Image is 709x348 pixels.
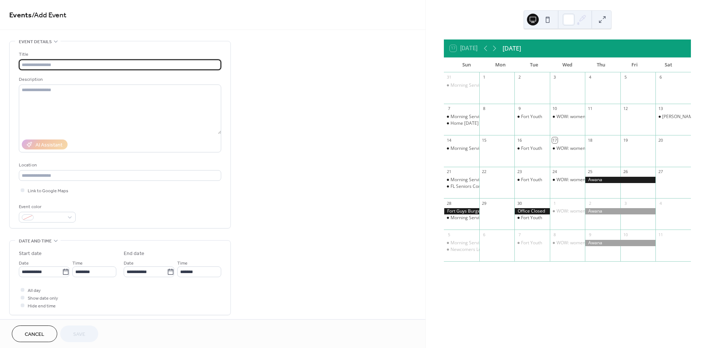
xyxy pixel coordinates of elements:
div: 31 [446,75,452,80]
div: Newcomers Lunch [444,247,479,253]
div: Morning Service [451,215,484,221]
div: Fri [618,58,651,72]
div: 5 [623,75,628,80]
div: Morning Service [451,240,484,246]
div: 26 [623,169,628,175]
div: Morning Service [451,114,484,120]
div: Fort Guys Burgers [444,208,479,214]
div: End date [124,250,144,258]
div: Morning Service [451,177,484,183]
div: 15 [482,137,487,143]
div: 4 [658,200,663,206]
div: Fort Youth [521,114,542,120]
div: 6 [482,232,487,237]
div: 30 [517,200,522,206]
div: 8 [552,232,558,237]
div: Sat [651,58,685,72]
div: 28 [446,200,452,206]
div: 22 [482,169,487,175]
div: Fort Youth [521,215,542,221]
div: Event color [19,203,74,211]
div: WOW: women's group [556,208,602,214]
div: Morning Service [444,82,479,89]
div: 23 [517,169,522,175]
div: 12 [623,106,628,111]
div: 11 [658,232,663,237]
div: 7 [446,106,452,111]
div: Location [19,161,220,169]
div: Morning Service [444,240,479,246]
div: Awana [585,240,655,246]
span: Show date only [28,294,58,302]
div: 16 [517,137,522,143]
span: Date [19,259,29,267]
div: Start date [19,250,42,258]
div: Thu [584,58,618,72]
div: 25 [587,169,593,175]
div: 10 [623,232,628,237]
div: 2 [587,200,593,206]
div: Office Closed [514,208,550,214]
div: FL Seniors Community: Monthly Worship Service [444,183,479,190]
div: WOW: women's group [556,177,602,183]
div: WOW: women's group [556,145,602,152]
div: 7 [517,232,522,237]
div: Fort Youth [521,240,542,246]
div: Description [19,76,220,83]
div: Morning Service [444,114,479,120]
div: Fort Youth [514,240,550,246]
span: Cancel [25,331,44,338]
div: Morning Service [444,215,479,221]
div: Morning Service [444,177,479,183]
span: Link to Google Maps [28,187,68,195]
span: Date and time [19,237,52,245]
div: Fort Youth [521,145,542,152]
div: 13 [658,106,663,111]
div: 11 [587,106,593,111]
div: WOW: women's group [550,240,585,246]
div: 9 [517,106,522,111]
div: Fort Youth [514,145,550,152]
div: Morning Service [451,82,484,89]
div: 29 [482,200,487,206]
span: Time [177,259,188,267]
div: 21 [446,169,452,175]
div: Tue [517,58,551,72]
span: / Add Event [32,8,66,23]
div: 20 [658,137,663,143]
div: 3 [552,75,558,80]
div: Fort Youth [514,177,550,183]
div: 14 [446,137,452,143]
div: Langley Rams Junior Football Club [655,114,691,120]
div: Morning Service [451,145,484,152]
div: 5 [446,232,452,237]
div: WOW: women's group [556,114,602,120]
div: Mon [483,58,517,72]
div: [DATE] [503,44,521,53]
a: Events [9,8,32,23]
div: 9 [587,232,593,237]
div: Wed [551,58,584,72]
div: WOW: women's group [550,145,585,152]
span: Time [72,259,83,267]
div: 6 [658,75,663,80]
div: Newcomers Lunch [451,247,489,253]
div: 8 [482,106,487,111]
div: WOW: women's group [550,114,585,120]
span: Date [124,259,134,267]
div: 18 [587,137,593,143]
div: Morning Service [444,145,479,152]
div: Home Coming Sunday [444,120,479,127]
div: 27 [658,169,663,175]
div: FL Seniors Community: Monthly Worship Service [451,183,549,190]
div: WOW: women's group [550,177,585,183]
div: Awana [585,177,655,183]
button: Cancel [12,325,57,342]
div: 4 [587,75,593,80]
div: 1 [552,200,558,206]
div: Sun [450,58,483,72]
div: 17 [552,137,558,143]
div: 24 [552,169,558,175]
div: Title [19,51,220,58]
